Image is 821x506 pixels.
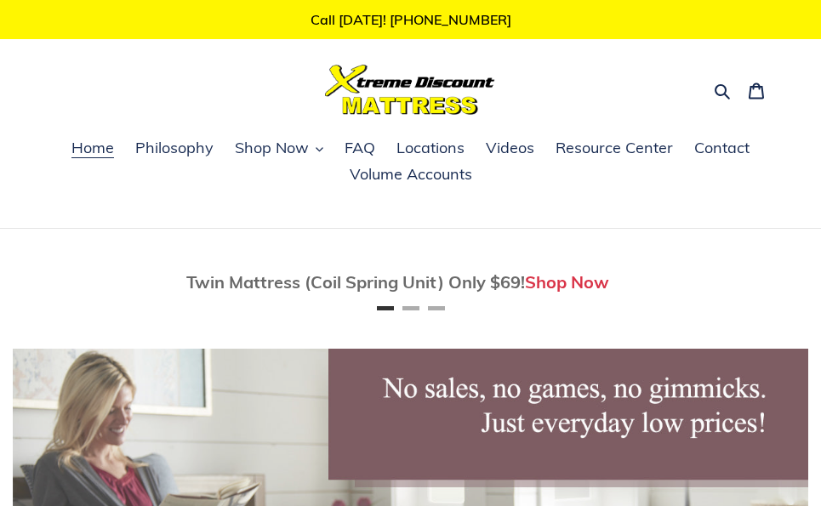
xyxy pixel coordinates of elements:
a: Videos [477,136,543,162]
a: Home [63,136,123,162]
a: FAQ [336,136,384,162]
span: Home [71,138,114,158]
button: Page 1 [377,306,394,310]
button: Page 3 [428,306,445,310]
span: Shop Now [235,138,309,158]
a: Locations [388,136,473,162]
span: Resource Center [556,138,673,158]
span: Volume Accounts [350,164,472,185]
button: Shop Now [226,136,332,162]
span: Locations [396,138,465,158]
span: Philosophy [135,138,214,158]
a: Resource Center [547,136,681,162]
a: Contact [686,136,758,162]
span: Videos [486,138,534,158]
a: Volume Accounts [341,162,481,188]
a: Philosophy [127,136,222,162]
img: Xtreme Discount Mattress [325,65,495,115]
a: Shop Now [525,271,609,293]
span: FAQ [345,138,375,158]
button: Page 2 [402,306,419,310]
span: Twin Mattress (Coil Spring Unit) Only $69! [186,271,525,293]
span: Contact [694,138,750,158]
